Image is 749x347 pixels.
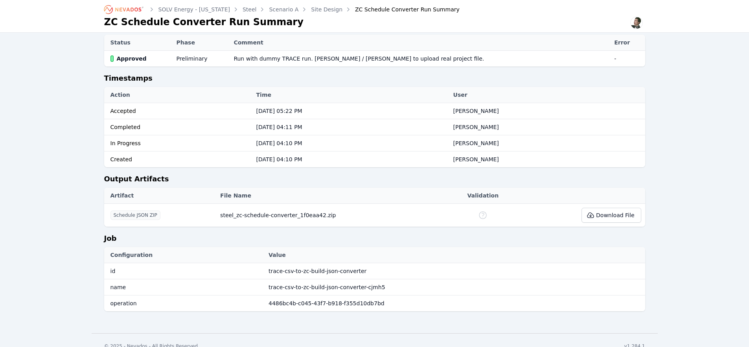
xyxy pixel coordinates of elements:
[449,87,645,103] th: User
[230,35,610,51] th: Comment
[449,151,645,168] td: [PERSON_NAME]
[104,188,217,204] th: Artifact
[243,6,257,13] a: Steel
[104,87,252,103] th: Action
[252,151,449,168] td: [DATE] 04:10 PM
[230,51,610,67] td: Run with dummy TRACE run. [PERSON_NAME] / [PERSON_NAME] to upload real project file.
[104,16,304,28] h1: ZC Schedule Converter Run Summary
[104,3,460,16] nav: Breadcrumb
[220,212,336,218] span: steel_zc-schedule-converter_1f0eaa42.zip
[265,295,645,312] td: 4486bc4b-c045-43f7-b918-f355d10db7bd
[447,188,520,204] th: Validation
[265,279,645,295] td: trace-csv-to-zc-build-json-converter-cjmh5
[449,135,645,151] td: [PERSON_NAME]
[265,247,645,263] th: Value
[269,6,298,13] a: Scenario A
[311,6,342,13] a: Site Design
[110,155,248,163] div: Created
[110,107,248,115] div: Accepted
[110,139,248,147] div: In Progress
[158,6,230,13] a: SOLV Energy - [US_STATE]
[252,103,449,119] td: [DATE] 05:22 PM
[630,17,643,29] img: Alex Kushner
[449,119,645,135] td: [PERSON_NAME]
[449,103,645,119] td: [PERSON_NAME]
[117,55,147,63] span: Approved
[110,300,137,306] span: operation
[344,6,460,13] div: ZC Schedule Converter Run Summary
[110,268,116,274] span: id
[252,135,449,151] td: [DATE] 04:10 PM
[582,208,641,223] button: Download File
[610,35,645,51] th: Error
[104,35,173,51] th: Status
[110,284,126,290] span: name
[110,123,248,131] div: Completed
[265,263,645,279] td: trace-csv-to-zc-build-json-converter
[216,188,446,204] th: File Name
[478,210,488,220] div: No Schema
[252,87,449,103] th: Time
[104,173,645,188] h2: Output Artifacts
[104,73,645,87] h2: Timestamps
[252,119,449,135] td: [DATE] 04:11 PM
[110,210,160,220] span: Schedule JSON ZIP
[172,35,230,51] th: Phase
[104,233,645,247] h2: Job
[104,247,265,263] th: Configuration
[610,51,645,67] td: -
[176,55,207,63] div: Preliminary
